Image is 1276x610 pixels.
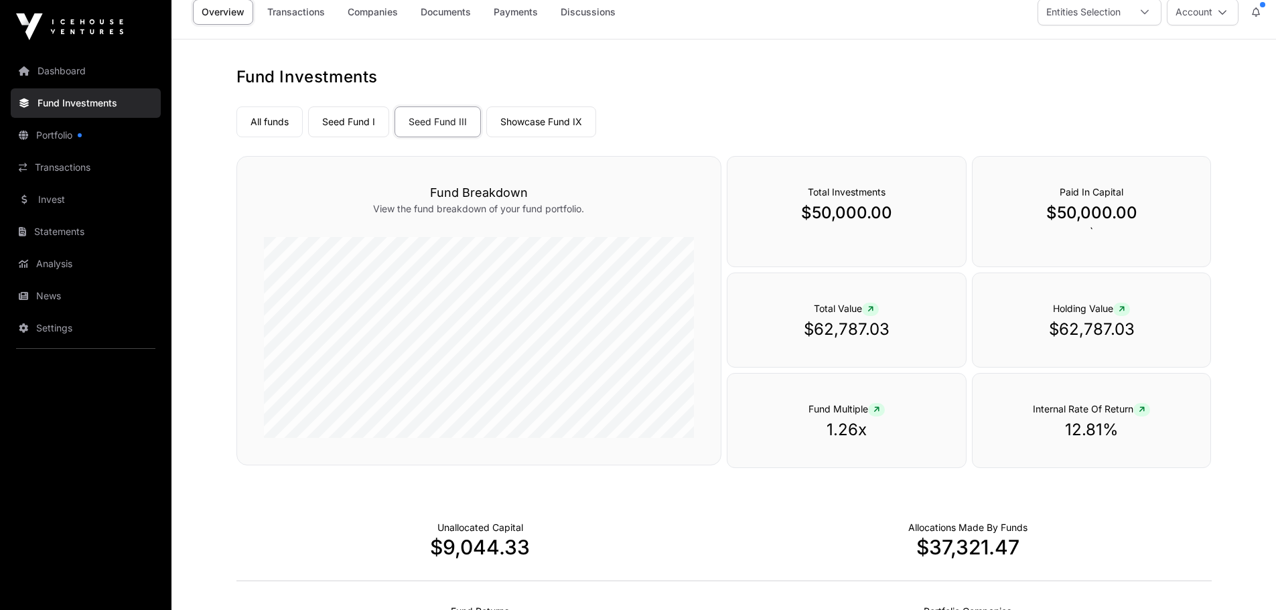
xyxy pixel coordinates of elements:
[724,535,1212,559] p: $37,321.47
[999,419,1184,441] p: 12.81%
[11,281,161,311] a: News
[11,249,161,279] a: Analysis
[1053,303,1130,314] span: Holding Value
[808,403,885,414] span: Fund Multiple
[264,202,694,216] p: View the fund breakdown of your fund portfolio.
[1033,403,1150,414] span: Internal Rate Of Return
[264,183,694,202] h3: Fund Breakdown
[236,106,303,137] a: All funds
[11,56,161,86] a: Dashboard
[437,521,523,534] p: Cash not yet allocated
[754,419,939,441] p: 1.26x
[1209,546,1276,610] iframe: Chat Widget
[11,185,161,214] a: Invest
[814,303,879,314] span: Total Value
[11,88,161,118] a: Fund Investments
[11,153,161,182] a: Transactions
[11,313,161,343] a: Settings
[908,521,1027,534] p: Capital Deployed Into Companies
[999,202,1184,224] p: $50,000.00
[11,121,161,150] a: Portfolio
[754,319,939,340] p: $62,787.03
[11,217,161,246] a: Statements
[16,13,123,40] img: Icehouse Ventures Logo
[395,106,481,137] a: Seed Fund III
[808,186,885,198] span: Total Investments
[754,202,939,224] p: $50,000.00
[308,106,389,137] a: Seed Fund I
[972,156,1212,267] div: `
[236,535,724,559] p: $9,044.33
[999,319,1184,340] p: $62,787.03
[236,66,1212,88] h1: Fund Investments
[486,106,596,137] a: Showcase Fund IX
[1060,186,1123,198] span: Paid In Capital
